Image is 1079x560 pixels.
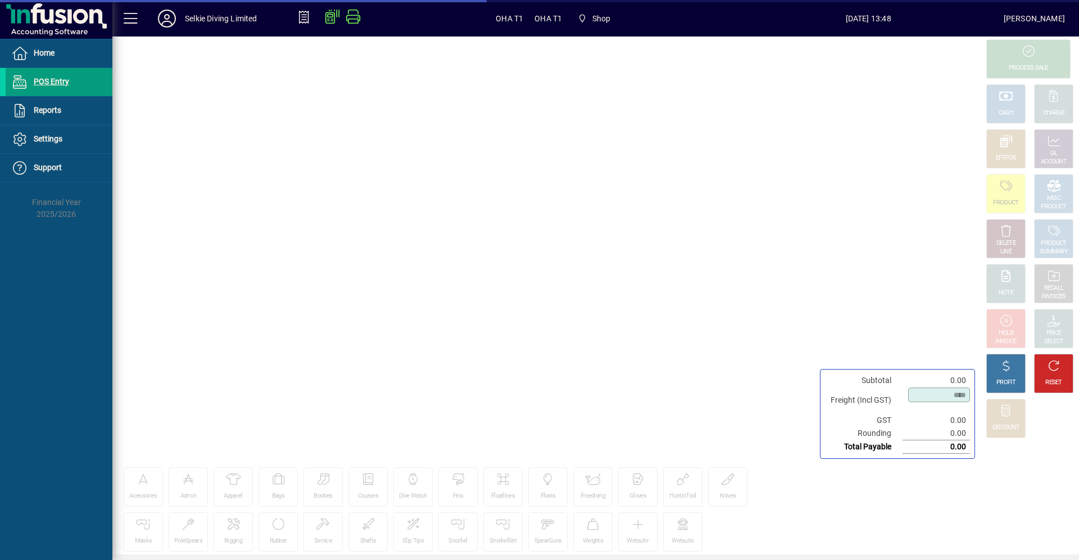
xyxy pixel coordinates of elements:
[6,39,112,67] a: Home
[825,427,903,440] td: Rounding
[402,537,424,545] div: Slip Tips
[1041,239,1066,248] div: PRODUCT
[1047,194,1060,203] div: MISC
[448,537,467,545] div: Snorkel
[992,424,1019,432] div: DISCOUNT
[224,537,242,545] div: Rigging
[1041,158,1067,166] div: ACCOUNT
[825,440,903,454] td: Total Payable
[1043,109,1065,117] div: CHARGE
[583,537,603,545] div: Weights
[825,374,903,387] td: Subtotal
[1000,248,1012,256] div: LINE
[358,492,378,500] div: Courses
[6,97,112,125] a: Reports
[903,440,970,454] td: 0.00
[180,492,197,500] div: Admin
[453,492,463,500] div: Fins
[1041,203,1066,211] div: PRODUCT
[993,199,1018,207] div: PRODUCT
[573,8,615,29] span: Shop
[185,10,257,28] div: Selkie Diving Limited
[135,537,152,545] div: Masks
[1044,284,1064,293] div: RECALL
[34,106,61,115] span: Reports
[34,48,55,57] span: Home
[1045,379,1062,387] div: RESET
[496,10,523,28] span: OHA T1
[1040,248,1068,256] div: SUMMARY
[903,427,970,440] td: 0.00
[1004,10,1065,28] div: [PERSON_NAME]
[669,492,696,500] div: HuntinTool
[733,10,1004,28] span: [DATE] 13:48
[825,414,903,427] td: GST
[541,492,556,500] div: Floats
[314,537,332,545] div: Service
[1044,338,1064,346] div: SELECT
[903,374,970,387] td: 0.00
[224,492,242,500] div: Apparel
[996,239,1015,248] div: DELETE
[629,492,646,500] div: Gloves
[999,109,1013,117] div: CASH
[360,537,377,545] div: Shafts
[995,338,1016,346] div: INVOICE
[129,492,157,500] div: Acessories
[903,414,970,427] td: 0.00
[1046,329,1062,338] div: PRICE
[825,387,903,414] td: Freight (Incl GST)
[489,537,516,545] div: SnorkelSet
[34,134,62,143] span: Settings
[672,537,693,545] div: Wetsuits
[627,537,649,545] div: Wetsuit+
[491,492,515,500] div: Floatlines
[270,537,287,545] div: Rubber
[999,329,1013,338] div: HOLD
[6,125,112,153] a: Settings
[1041,293,1066,301] div: INVOICES
[34,163,62,172] span: Support
[34,77,69,86] span: POS Entry
[149,8,185,29] button: Profile
[534,537,562,545] div: SpearGuns
[314,492,332,500] div: Booties
[534,10,562,28] span: OHA T1
[581,492,605,500] div: Freediving
[6,154,112,182] a: Support
[996,379,1015,387] div: PROFIT
[1009,64,1048,72] div: PROCESS SALE
[996,154,1017,162] div: EFTPOS
[272,492,284,500] div: Bags
[399,492,427,500] div: Dive Watch
[174,537,202,545] div: PoleSpears
[720,492,736,500] div: Knives
[999,289,1013,297] div: NOTE
[592,10,611,28] span: Shop
[1050,149,1058,158] div: GL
